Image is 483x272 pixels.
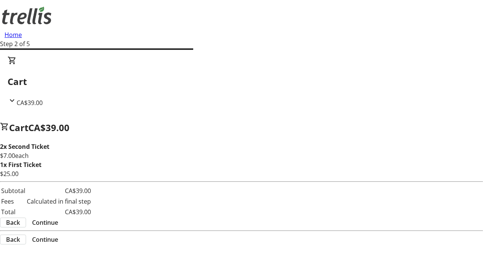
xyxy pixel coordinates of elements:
[26,235,64,244] button: Continue
[26,186,91,196] td: CA$39.00
[6,218,20,227] span: Back
[26,207,91,217] td: CA$39.00
[8,75,475,88] h2: Cart
[8,56,475,107] div: CartCA$39.00
[6,235,20,244] span: Back
[1,207,26,217] td: Total
[17,99,43,107] span: CA$39.00
[1,196,26,206] td: Fees
[32,235,58,244] span: Continue
[28,121,69,134] span: CA$39.00
[1,186,26,196] td: Subtotal
[26,218,64,227] button: Continue
[9,121,28,134] span: Cart
[32,218,58,227] span: Continue
[26,196,91,206] td: Calculated in final step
